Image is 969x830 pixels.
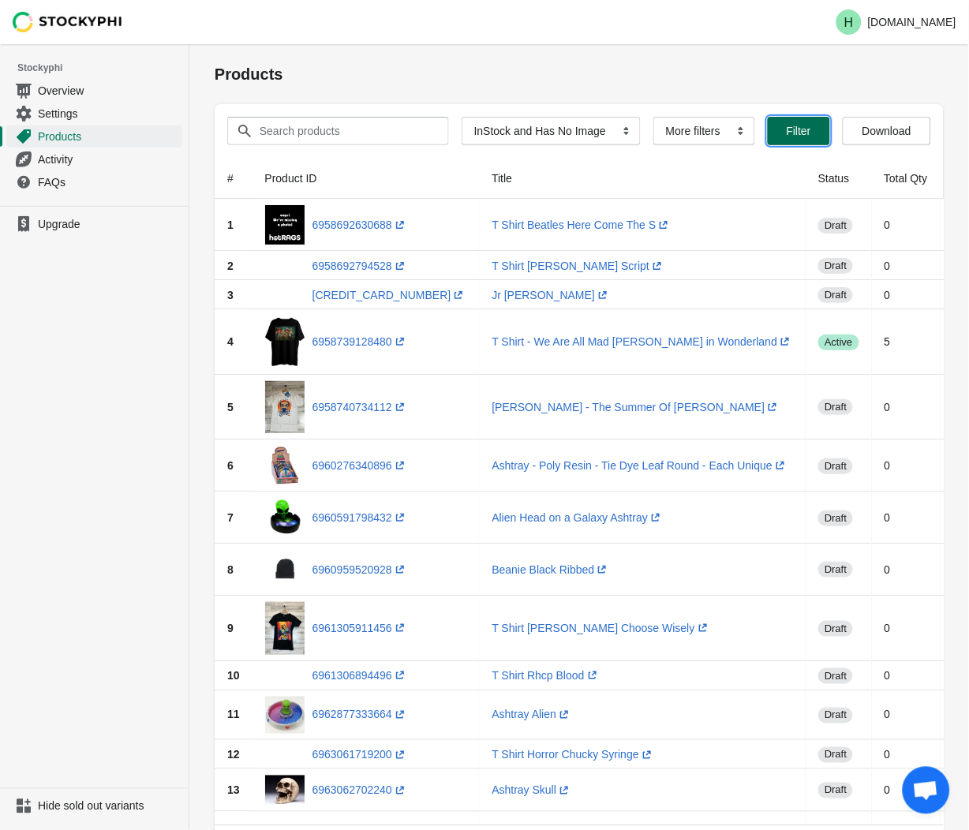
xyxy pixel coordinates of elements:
[818,510,853,526] span: draft
[6,102,182,125] a: Settings
[872,596,941,661] td: 0
[872,661,941,690] td: 0
[265,776,305,806] img: 501734.jpg
[265,697,305,735] img: 1110990101.jpg
[227,219,234,231] span: 1
[818,458,853,474] span: draft
[836,9,862,35] span: Avatar with initials H
[227,784,240,797] span: 13
[227,511,234,524] span: 7
[872,690,941,741] td: 0
[38,151,179,167] span: Activity
[818,747,853,763] span: draft
[6,170,182,193] a: FAQs
[818,335,859,350] span: active
[492,669,600,682] a: T Shirt Rhcp Blood(opens a new window)
[38,106,179,122] span: Settings
[492,219,672,231] a: T Shirt Beatles Here Come The S(opens a new window)
[872,544,941,596] td: 0
[227,289,234,301] span: 3
[312,219,408,231] a: 6958692630688(opens a new window)
[17,60,189,76] span: Stockyphi
[492,708,572,721] a: Ashtray Alien(opens a new window)
[312,511,408,524] a: 6960591798432(opens a new window)
[818,708,853,723] span: draft
[872,492,941,544] td: 0
[38,798,179,814] span: Hide sold out variants
[312,669,408,682] a: 6961306894496(opens a new window)
[872,769,941,812] td: 0
[868,16,956,28] p: [DOMAIN_NAME]
[312,622,408,634] a: 6961305911456(opens a new window)
[6,795,182,817] a: Hide sold out variants
[265,498,305,537] img: 502563.jpg
[312,563,408,576] a: 6960959520928(opens a new window)
[872,158,941,199] th: Total Qty
[259,117,421,145] input: Search products
[872,199,941,251] td: 0
[818,783,853,798] span: draft
[492,784,572,797] a: Ashtray Skull(opens a new window)
[253,158,480,199] th: Product ID
[227,260,234,272] span: 2
[492,622,710,634] a: T Shirt [PERSON_NAME] Choose Wisely(opens a new window)
[38,83,179,99] span: Overview
[227,749,240,761] span: 12
[872,740,941,769] td: 0
[312,749,408,761] a: 6963061719200(opens a new window)
[492,459,788,472] a: Ashtray - Poly Resin - Tie Dye Leaf Round - Each Unique(opens a new window)
[818,218,853,234] span: draft
[227,708,240,721] span: 11
[312,401,408,413] a: 6958740734112(opens a new window)
[818,621,853,637] span: draft
[492,563,610,576] a: Beanie Black Ribbed(opens a new window)
[872,439,941,492] td: 0
[492,749,654,761] a: T Shirt Horror Chucky Syringe(opens a new window)
[818,668,853,684] span: draft
[265,205,305,245] img: missingphoto_7a24dcec-e92d-412d-8321-cee5b0539024.png
[265,381,305,434] img: image_de5f00f6-9874-42ea-bcb3-67a83f16a68c.jpg
[13,12,123,32] img: Stockyphi
[227,335,234,348] span: 4
[843,117,931,145] button: Download
[312,459,408,472] a: 6960276340896(opens a new window)
[818,399,853,415] span: draft
[806,158,871,199] th: Status
[312,708,408,721] a: 6962877333664(opens a new window)
[768,117,830,145] button: Filter
[312,335,408,348] a: 6958739128480(opens a new window)
[215,158,253,199] th: #
[265,316,305,368] img: 500298.png
[787,125,811,137] span: Filter
[6,213,182,235] a: Upgrade
[6,125,182,148] a: Products
[479,158,806,199] th: Title
[872,309,941,375] td: 5
[872,280,941,309] td: 0
[227,401,234,413] span: 5
[38,174,179,190] span: FAQs
[492,401,780,413] a: [PERSON_NAME] - The Summer Of [PERSON_NAME](opens a new window)
[265,550,305,589] img: 502747.png
[492,335,793,348] a: T Shirt - We Are All Mad [PERSON_NAME] in Wonderland(opens a new window)
[818,287,853,303] span: draft
[265,602,305,655] img: image_34fcfe6c-a03d-4fd4-b16b-d63a27655cdf.jpg
[872,251,941,280] td: 0
[492,511,664,524] a: Alien Head on a Galaxy Ashtray(opens a new window)
[903,767,950,814] div: Open chat
[818,562,853,578] span: draft
[227,669,240,682] span: 10
[227,622,234,634] span: 9
[227,563,234,576] span: 8
[6,148,182,170] a: Activity
[38,216,179,232] span: Upgrade
[312,784,408,797] a: 6963062702240(opens a new window)
[492,260,665,272] a: T Shirt [PERSON_NAME] Script(opens a new window)
[265,446,305,485] img: 503899.jpg
[6,79,182,102] a: Overview
[227,459,234,472] span: 6
[492,289,611,301] a: Jr [PERSON_NAME](opens a new window)
[830,6,963,38] button: Avatar with initials H[DOMAIN_NAME]
[862,125,911,137] span: Download
[38,129,179,144] span: Products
